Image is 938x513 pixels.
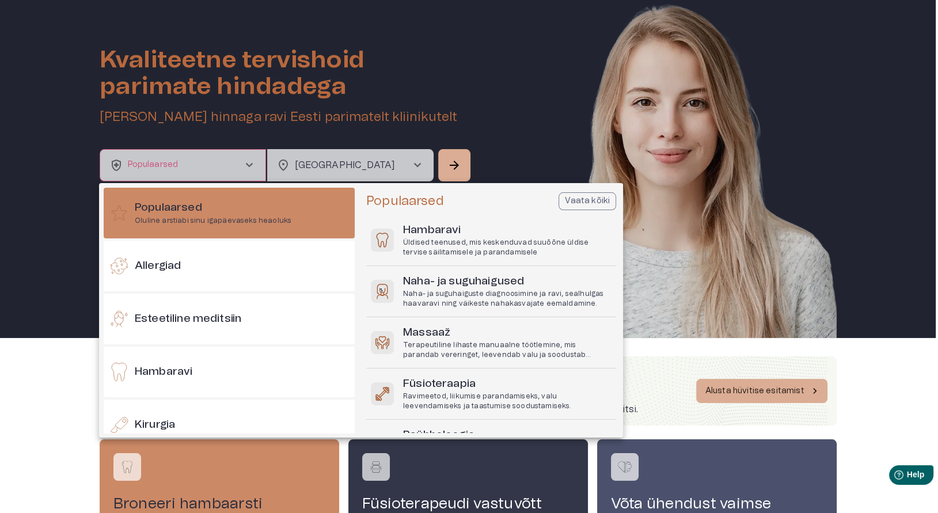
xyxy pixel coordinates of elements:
[565,195,610,207] p: Vaata kõiki
[366,193,444,210] h5: Populaarsed
[403,274,612,290] h6: Naha- ja suguhaigused
[135,259,181,274] h6: Allergiad
[135,216,291,226] p: Oluline arstiabi sinu igapäevaseks heaoluks
[403,377,612,392] h6: Füsioteraapia
[135,364,192,380] h6: Hambaravi
[403,428,612,443] h6: Psühholoogia
[135,311,241,327] h6: Esteetiline meditsiin
[403,223,612,238] h6: Hambaravi
[135,417,175,433] h6: Kirurgia
[403,238,612,257] p: Üldised teenused, mis keskenduvad suuõõne üldise tervise säilitamisele ja parandamisele
[403,325,612,341] h6: Massaaž
[135,200,291,216] h6: Populaarsed
[559,192,616,210] button: Vaata kõiki
[403,289,612,309] p: Naha- ja suguhaiguste diagnoosimine ja ravi, sealhulgas haavaravi ning väikeste nahakasvajate eem...
[848,461,938,493] iframe: Help widget launcher
[403,340,612,360] p: Terapeutiline lihaste manuaalne töötlemine, mis parandab vereringet, leevendab valu ja soodustab ...
[403,392,612,411] p: Ravimeetod, liikumise parandamiseks, valu leevendamiseks ja taastumise soodustamiseks.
